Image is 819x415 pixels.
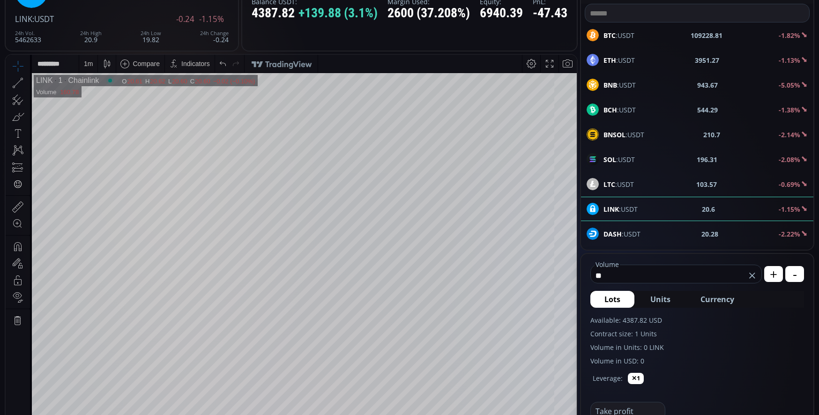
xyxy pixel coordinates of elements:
[603,105,636,115] span: :USDT
[166,23,182,30] div: 20.60
[695,55,719,65] b: 3951.27
[15,30,41,43] div: 5462633
[603,230,622,238] b: DASH
[30,22,47,30] div: LINK
[691,30,722,40] b: 109228.81
[30,34,51,41] div: Volume
[764,266,783,282] button: +
[80,30,102,36] div: 24h High
[779,105,800,114] b: -1.38%
[15,30,41,36] div: 24h Vol.
[697,155,717,164] b: 196.31
[141,30,161,43] div: 19.82
[779,56,800,65] b: -1.13%
[590,329,804,339] label: Contract size: 1 Units
[80,30,102,43] div: 20.9
[697,80,718,90] b: 943.67
[593,373,623,383] label: Leverage:
[650,294,670,305] span: Units
[144,23,160,30] div: 20.62
[200,30,229,43] div: -0.24
[697,105,718,115] b: 544.29
[15,14,32,24] span: LINK
[603,80,636,90] span: :USDT
[200,30,229,36] div: 24h Change
[163,23,166,30] div: L
[604,294,620,305] span: Lots
[779,81,800,89] b: -5.05%
[696,179,717,189] b: 103.57
[141,30,161,36] div: 24h Low
[603,31,616,40] b: BTC
[176,15,194,23] span: -0.24
[779,155,800,164] b: -2.08%
[686,291,748,308] button: Currency
[298,6,378,21] span: +139.88 (3.1%)
[8,125,16,134] div: 
[603,229,640,239] span: :USDT
[779,130,800,139] b: -2.14%
[636,291,685,308] button: Units
[603,81,617,89] b: BNB
[22,384,26,396] div: Hide Drawings Toolbar
[603,105,617,114] b: BCH
[78,5,87,13] div: 1 m
[779,230,800,238] b: -2.22%
[121,23,137,30] div: 20.61
[703,130,720,140] b: 210.7
[54,34,73,41] div: 160.78
[387,6,470,21] div: 2600 (37.208%)
[57,22,93,30] div: Chainlink
[252,6,378,21] div: 4387.82
[176,5,204,13] div: Indicators
[603,56,616,65] b: ETH
[603,155,616,164] b: SOL
[603,55,635,65] span: :USDT
[603,180,615,189] b: LTC
[700,294,734,305] span: Currency
[127,5,154,13] div: Compare
[533,6,567,21] div: -47.43
[32,14,54,24] span: :USDT
[779,31,800,40] b: -1.82%
[47,22,57,30] div: 1
[779,180,800,189] b: -0.69%
[628,373,644,384] button: ✕1
[603,179,634,189] span: :USDT
[185,23,189,30] div: C
[701,229,718,239] b: 20.28
[603,30,634,40] span: :USDT
[116,23,121,30] div: O
[603,130,625,139] b: BNSOL
[603,130,644,140] span: :USDT
[603,155,635,164] span: :USDT
[590,342,804,352] label: Volume in Units: 0 LINK
[785,266,804,282] button: -
[140,23,144,30] div: H
[189,23,205,30] div: 20.60
[199,15,224,23] span: -1.15%
[480,6,523,21] div: 6940.39
[590,356,804,366] label: Volume in USD: 0
[590,315,804,325] label: Available: 4387.82 USD
[590,291,634,308] button: Lots
[208,23,250,30] div: −0.02 (−0.10%)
